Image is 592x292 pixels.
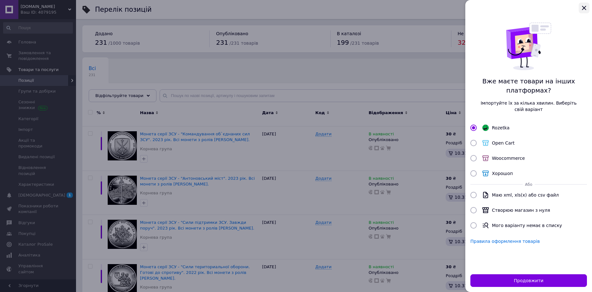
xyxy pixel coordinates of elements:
span: Вже маєте товари на інших платформах? [481,77,577,95]
span: Open Cart [492,140,514,146]
span: Woocommerce [492,156,525,161]
span: Хорошоп [492,171,513,176]
span: Або [525,182,532,187]
a: Правила оформлення товарів [470,239,540,244]
button: Продовжити [470,274,587,287]
span: Створюю магазин з нуля [492,208,550,213]
button: Закрыть [579,3,589,13]
span: Маю xml, xls(x) або csv файл [492,192,559,198]
span: Мого варіанту немає в списку [492,223,562,228]
span: Імпортуйте їх за кілька хвилин. Виберіть свій варіант [481,100,577,113]
span: Rozetka [492,125,510,130]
